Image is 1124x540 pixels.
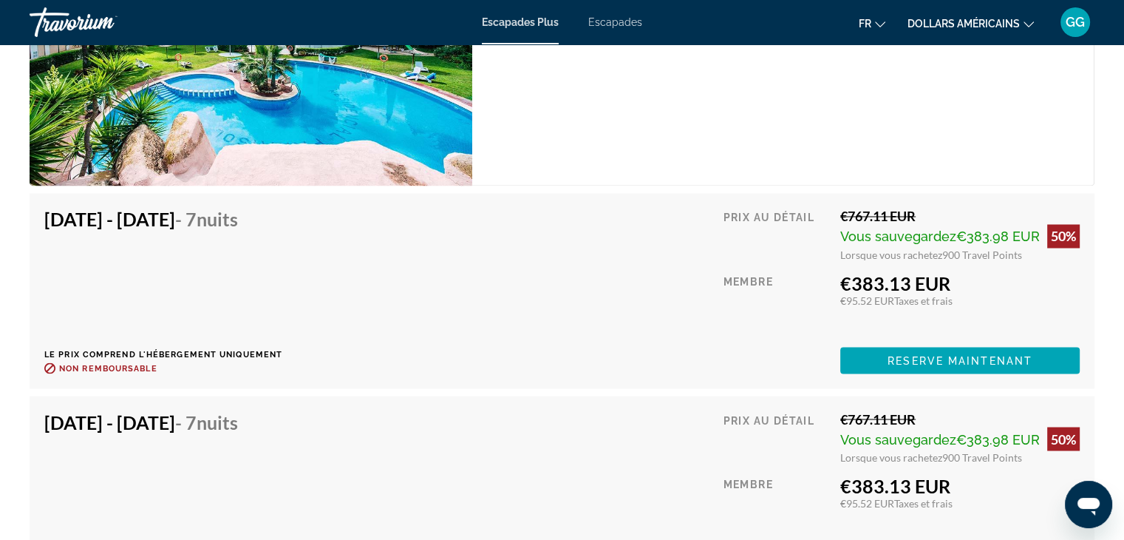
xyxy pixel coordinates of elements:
span: - 7 [175,208,238,230]
font: fr [859,18,871,30]
span: €383.98 EUR [956,229,1040,244]
span: Lorsque vous rachetez [840,450,942,463]
div: 50% [1047,224,1080,248]
span: Reserve maintenant [888,354,1032,366]
span: €383.98 EUR [956,431,1040,447]
span: Taxes et frais [894,294,953,306]
div: €95.52 EUR [840,496,1080,509]
button: Changer de devise [907,13,1034,34]
span: Vous sauvegardez [840,229,956,244]
span: nuits [197,411,238,433]
font: dollars américains [907,18,1020,30]
span: Vous sauvegardez [840,431,956,447]
div: €95.52 EUR [840,294,1080,306]
div: Prix au détail [723,411,829,463]
div: €383.13 EUR [840,474,1080,496]
a: Escapades Plus [482,16,559,28]
button: Reserve maintenant [840,347,1080,374]
div: Membre [723,474,829,539]
h4: [DATE] - [DATE] [44,411,271,433]
button: Changer de langue [859,13,885,34]
div: 50% [1047,427,1080,450]
p: Le prix comprend l'hébergement uniquement [44,349,282,359]
span: Lorsque vous rachetez [840,248,942,260]
span: Non remboursable [59,363,157,373]
span: 900 Travel Points [942,450,1022,463]
span: 900 Travel Points [942,248,1022,260]
font: GG [1066,14,1085,30]
div: €383.13 EUR [840,271,1080,294]
span: nuits [197,208,238,230]
span: Taxes et frais [894,496,953,509]
div: €767.11 EUR [840,411,1080,427]
div: Membre [723,271,829,336]
h4: [DATE] - [DATE] [44,208,271,230]
button: Menu utilisateur [1056,7,1094,38]
span: - 7 [175,411,238,433]
div: €767.11 EUR [840,208,1080,224]
a: Travorium [30,3,177,41]
iframe: Bouton de lancement de la fenêtre de messagerie [1065,481,1112,528]
a: Escapades [588,16,642,28]
div: Prix au détail [723,208,829,260]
